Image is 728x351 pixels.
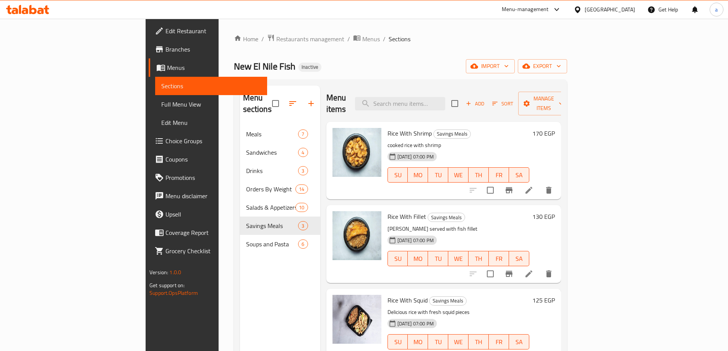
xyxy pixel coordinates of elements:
span: Soups and Pasta [246,239,298,249]
span: Sort items [487,98,518,110]
span: 6 [298,241,307,248]
div: Savings Meals [428,213,465,222]
button: FR [489,251,509,266]
span: 10 [296,204,307,211]
button: delete [540,265,558,283]
span: Sort sections [284,94,302,113]
span: FR [492,170,506,181]
span: Get support on: [149,280,185,290]
a: Edit Restaurant [149,22,267,40]
button: import [466,59,515,73]
button: TU [428,334,448,349]
span: Savings Meals [428,213,465,222]
a: Choice Groups [149,132,267,150]
span: Savings Meals [246,221,298,230]
button: SA [509,334,529,349]
span: New El Nile Fish [234,58,295,75]
span: import [472,61,509,71]
span: Select section [447,95,463,112]
span: Restaurants management [276,34,344,44]
button: Branch-specific-item [500,265,518,283]
span: Menus [167,63,261,72]
span: Version: [149,267,168,277]
div: items [298,148,308,157]
span: SU [391,253,405,264]
a: Support.OpsPlatform [149,288,198,298]
a: Edit Menu [155,113,267,132]
div: Salads & Appetizers10 [240,198,320,217]
div: items [295,184,308,194]
button: SA [509,251,529,266]
div: Sandwiches [246,148,298,157]
button: MO [408,251,428,266]
span: TH [472,253,486,264]
span: Grocery Checklist [165,246,261,256]
span: Select to update [482,266,498,282]
nav: Menu sections [240,122,320,256]
div: Orders By Weight [246,184,296,194]
a: Coverage Report [149,223,267,242]
span: Promotions [165,173,261,182]
span: Rice With Fillet [388,211,426,222]
button: Sort [490,98,515,110]
button: delete [540,181,558,199]
span: Branches [165,45,261,54]
div: Savings Meals3 [240,217,320,235]
span: SU [391,170,405,181]
span: WE [451,253,465,264]
button: TU [428,167,448,183]
button: WE [448,167,469,183]
div: Drinks3 [240,162,320,180]
span: Inactive [298,64,321,70]
span: WE [451,170,465,181]
button: WE [448,334,469,349]
button: export [518,59,567,73]
span: 4 [298,149,307,156]
a: Promotions [149,168,267,187]
button: SU [388,251,408,266]
div: items [298,129,308,139]
button: TH [469,167,489,183]
span: Choice Groups [165,136,261,146]
a: Sections [155,77,267,95]
button: SA [509,167,529,183]
a: Coupons [149,150,267,168]
button: TU [428,251,448,266]
span: Manage items [524,94,563,113]
a: Upsell [149,205,267,223]
h6: 170 EGP [532,128,555,139]
span: Select all sections [268,95,284,112]
li: / [383,34,386,44]
span: 14 [296,186,307,193]
span: 7 [298,131,307,138]
h6: 125 EGP [532,295,555,306]
button: MO [408,334,428,349]
span: Coupons [165,155,261,164]
span: Rice With Squid [388,294,428,306]
div: Menu-management [502,5,549,14]
span: 3 [298,222,307,230]
span: MO [411,336,425,348]
div: Soups and Pasta6 [240,235,320,253]
span: Add item [463,98,487,110]
button: FR [489,334,509,349]
span: [DATE] 07:00 PM [394,237,437,244]
a: Menu disclaimer [149,187,267,205]
p: [PERSON_NAME] served with fish fillet [388,224,529,234]
p: Delicious rice with fresh squid pieces [388,307,529,317]
button: TH [469,251,489,266]
button: SU [388,334,408,349]
a: Menus [149,58,267,77]
span: Select to update [482,182,498,198]
div: items [298,221,308,230]
div: Inactive [298,63,321,72]
button: Branch-specific-item [500,181,518,199]
span: SA [512,170,526,181]
span: Sort [492,99,513,108]
span: MO [411,170,425,181]
div: Meals [246,129,298,139]
li: / [347,34,350,44]
div: Savings Meals [433,129,471,139]
button: MO [408,167,428,183]
span: Edit Menu [161,118,261,127]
